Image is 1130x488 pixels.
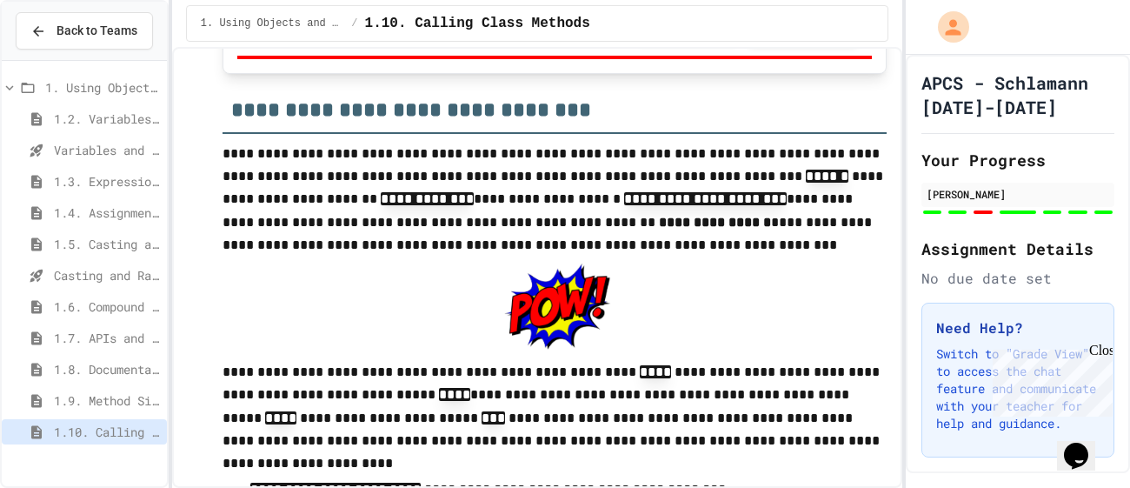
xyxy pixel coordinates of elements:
iframe: chat widget [986,343,1113,417]
span: 1.10. Calling Class Methods [365,13,590,34]
span: 1.7. APIs and Libraries [54,329,160,347]
h2: Assignment Details [921,237,1114,261]
div: [PERSON_NAME] [927,186,1109,202]
span: / [351,17,357,30]
span: 1.2. Variables and Data Types [54,110,160,128]
span: 1. Using Objects and Methods [201,17,345,30]
p: Switch to "Grade View" to access the chat feature and communicate with your teacher for help and ... [936,345,1100,432]
span: Back to Teams [56,22,137,40]
span: 1.10. Calling Class Methods [54,423,160,441]
div: My Account [920,7,974,47]
span: 1.9. Method Signatures [54,391,160,410]
span: 1.6. Compound Assignment Operators [54,297,160,316]
span: 1.8. Documentation with Comments and Preconditions [54,360,160,378]
span: Casting and Ranges of variables - Quiz [54,266,160,284]
h3: Need Help? [936,318,1100,338]
h2: Your Progress [921,148,1114,172]
div: Chat with us now!Close [7,7,120,110]
span: 1.4. Assignment and Input [54,204,160,222]
span: 1.3. Expressions and Output [New] [54,172,160,191]
iframe: chat widget [1057,418,1113,471]
div: No due date set [921,268,1114,289]
span: 1.5. Casting and Ranges of Values [54,235,160,253]
h1: APCS - Schlamann [DATE]-[DATE] [921,70,1114,119]
span: Variables and Data Types - Quiz [54,141,160,159]
span: 1. Using Objects and Methods [45,78,160,97]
